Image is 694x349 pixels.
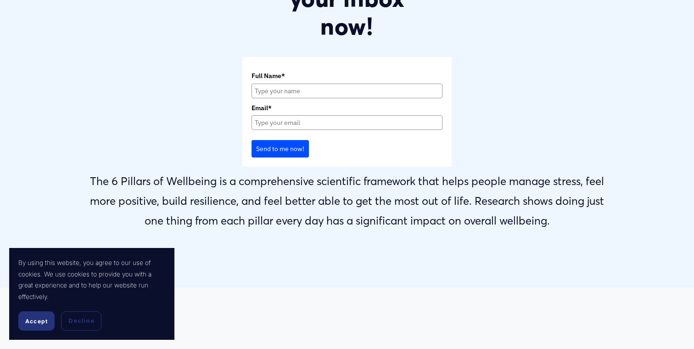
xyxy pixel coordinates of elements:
input: Type your name [252,84,442,98]
span: Decline [68,317,94,325]
button: Decline [61,311,101,331]
section: Cookie banner [9,248,174,340]
p: By using this website, you agree to our use of cookies. We use cookies to provide you with a grea... [18,257,165,302]
p: The 6 Pillars of Wellbeing is a comprehensive scientific framework that helps people manage stres... [81,172,612,231]
input: Type your email [252,115,442,130]
label: Full Name* [252,71,442,81]
button: Accept [18,311,55,331]
span: Accept [25,318,48,325]
label: Email* [252,103,442,113]
button: Send to me now! [252,140,309,158]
